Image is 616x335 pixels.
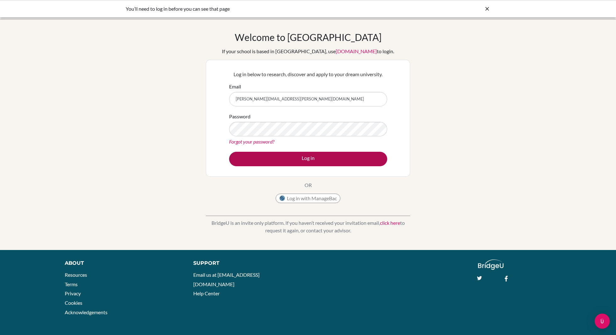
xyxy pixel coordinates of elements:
a: Acknowledgements [65,309,107,315]
img: logo_white@2x-f4f0deed5e89b7ecb1c2cc34c3e3d731f90f0f143d5ea2071677605dd97b5244.png [478,259,503,270]
button: Log in with ManageBac [276,194,340,203]
a: Cookies [65,300,82,306]
a: Resources [65,272,87,278]
div: Support [193,259,300,267]
label: Email [229,83,241,90]
div: You’ll need to log in before you can see that page [126,5,396,13]
a: Email us at [EMAIL_ADDRESS][DOMAIN_NAME] [193,272,260,287]
a: Privacy [65,290,81,296]
div: Open Intercom Messenger [595,314,610,329]
button: Log in [229,152,387,166]
a: Forgot your password? [229,139,274,145]
a: click here [380,220,400,226]
p: OR [305,181,312,189]
label: Password [229,113,250,120]
p: BridgeU is an invite only platform. If you haven’t received your invitation email, to request it ... [206,219,410,234]
h1: Welcome to [GEOGRAPHIC_DATA] [235,31,382,43]
div: About [65,259,179,267]
a: Terms [65,281,78,287]
a: Help Center [193,290,220,296]
div: If your school is based in [GEOGRAPHIC_DATA], use to login. [222,48,394,55]
a: [DOMAIN_NAME] [336,48,377,54]
p: Log in below to research, discover and apply to your dream university. [229,71,387,78]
